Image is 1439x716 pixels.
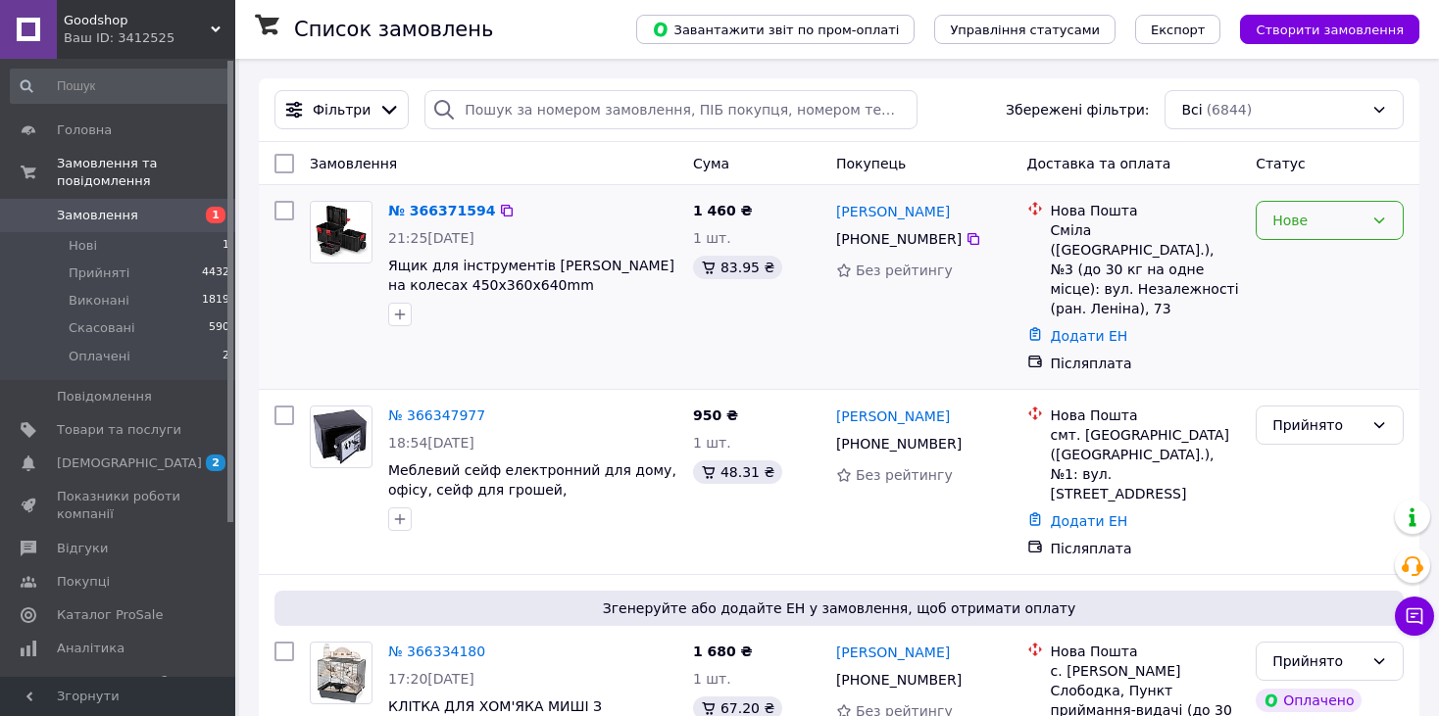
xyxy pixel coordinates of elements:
div: Нова Пошта [1051,406,1241,425]
span: Замовлення [310,156,397,171]
span: Фільтри [313,100,371,119]
span: Відгуки [57,540,108,557]
a: Ящик для інструментів [PERSON_NAME] на колесах 450x360x640mm [388,258,674,293]
span: 1 шт. [693,671,731,687]
span: 21:25[DATE] [388,230,474,246]
div: смт. [GEOGRAPHIC_DATA] ([GEOGRAPHIC_DATA].), №1: вул. [STREET_ADDRESS] [1051,425,1241,503]
span: Експорт [1151,23,1206,37]
a: № 366347977 [388,407,485,423]
div: [PHONE_NUMBER] [832,666,966,693]
img: Фото товару [311,204,372,261]
span: Виконані [69,292,129,310]
span: Без рейтингу [856,263,953,278]
div: Оплачено [1256,689,1362,712]
span: 1 [223,237,229,255]
span: Товари та послуги [57,421,181,439]
span: Прийняті [69,264,129,282]
span: 1 460 ₴ [693,203,753,218]
div: Нова Пошта [1051,642,1241,661]
span: Замовлення [57,207,138,224]
span: Статус [1256,156,1306,171]
button: Створити замовлення [1240,15,1419,44]
img: Фото товару [311,409,372,464]
h1: Список замовлень [294,18,493,41]
span: 1 шт. [693,435,731,451]
span: Нові [69,237,97,255]
button: Чат з покупцем [1395,597,1434,636]
span: 17:20[DATE] [388,671,474,687]
button: Експорт [1135,15,1221,44]
a: Створити замовлення [1220,21,1419,36]
img: Фото товару [316,643,368,703]
div: Прийнято [1272,414,1364,436]
span: Управління статусами [950,23,1100,37]
span: 1 680 ₴ [693,644,753,659]
div: Нова Пошта [1051,201,1241,220]
a: Додати ЕН [1051,513,1128,529]
span: Завантажити звіт по пром-оплаті [652,21,899,38]
span: 18:54[DATE] [388,435,474,451]
span: 1 [206,207,225,223]
span: Створити замовлення [1256,23,1404,37]
span: Покупці [57,573,110,591]
div: [PHONE_NUMBER] [832,430,966,457]
span: Показники роботи компанії [57,488,181,523]
span: Goodshop [64,12,211,29]
span: Без рейтингу [856,467,953,483]
span: Каталог ProSale [57,606,163,624]
span: Замовлення та повідомлення [57,155,235,190]
span: Головна [57,121,112,139]
div: Післяплата [1051,354,1241,373]
span: Згенеруйте або додайте ЕН у замовлення, щоб отримати оплату [282,598,1396,618]
span: 2 [223,348,229,365]
span: 1 шт. [693,230,731,246]
div: Сміла ([GEOGRAPHIC_DATA].), №3 (до 30 кг на одне місце): вул. Незалежності (ран. Леніна), 73 [1051,220,1241,318]
span: 4432 [202,264,229,282]
div: Післяплата [1051,539,1241,558]
span: Скасовані [69,319,135,337]
a: Фото товару [310,642,372,704]
span: Оплачені [69,348,130,365]
span: Збережені фільтри: [1006,100,1149,119]
a: № 366371594 [388,203,495,218]
button: Управління статусами [934,15,1116,44]
div: Прийнято [1272,650,1364,672]
div: 48.31 ₴ [693,460,782,484]
a: Фото товару [310,406,372,468]
a: [PERSON_NAME] [836,202,950,221]
a: [PERSON_NAME] [836,406,950,426]
span: Покупець [836,156,906,171]
span: 1819 [202,292,229,310]
span: Аналітика [57,640,124,657]
span: (6844) [1207,102,1253,118]
span: 950 ₴ [693,407,738,423]
div: Нове [1272,210,1364,231]
span: [DEMOGRAPHIC_DATA] [57,454,202,472]
span: 2 [206,454,225,471]
span: Всі [1181,100,1202,119]
span: Повідомлення [57,388,152,406]
a: Фото товару [310,201,372,263]
div: 83.95 ₴ [693,256,782,279]
input: Пошук за номером замовлення, ПІБ покупця, номером телефону, Email, номером накладної [424,90,918,129]
span: 590 [209,319,229,337]
div: [PHONE_NUMBER] [832,225,966,253]
input: Пошук [10,69,231,104]
span: Інструменти веб-майстра та SEO [57,673,181,708]
a: Меблевий сейф електронний для дому, офісу, сейф для грошей, коштовностей, сейф для цінних паперів [388,462,676,537]
button: Завантажити звіт по пром-оплаті [636,15,915,44]
span: Доставка та оплата [1027,156,1171,171]
a: Додати ЕН [1051,328,1128,344]
span: Cума [693,156,729,171]
a: № 366334180 [388,644,485,659]
div: Ваш ID: 3412525 [64,29,235,47]
a: [PERSON_NAME] [836,643,950,662]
